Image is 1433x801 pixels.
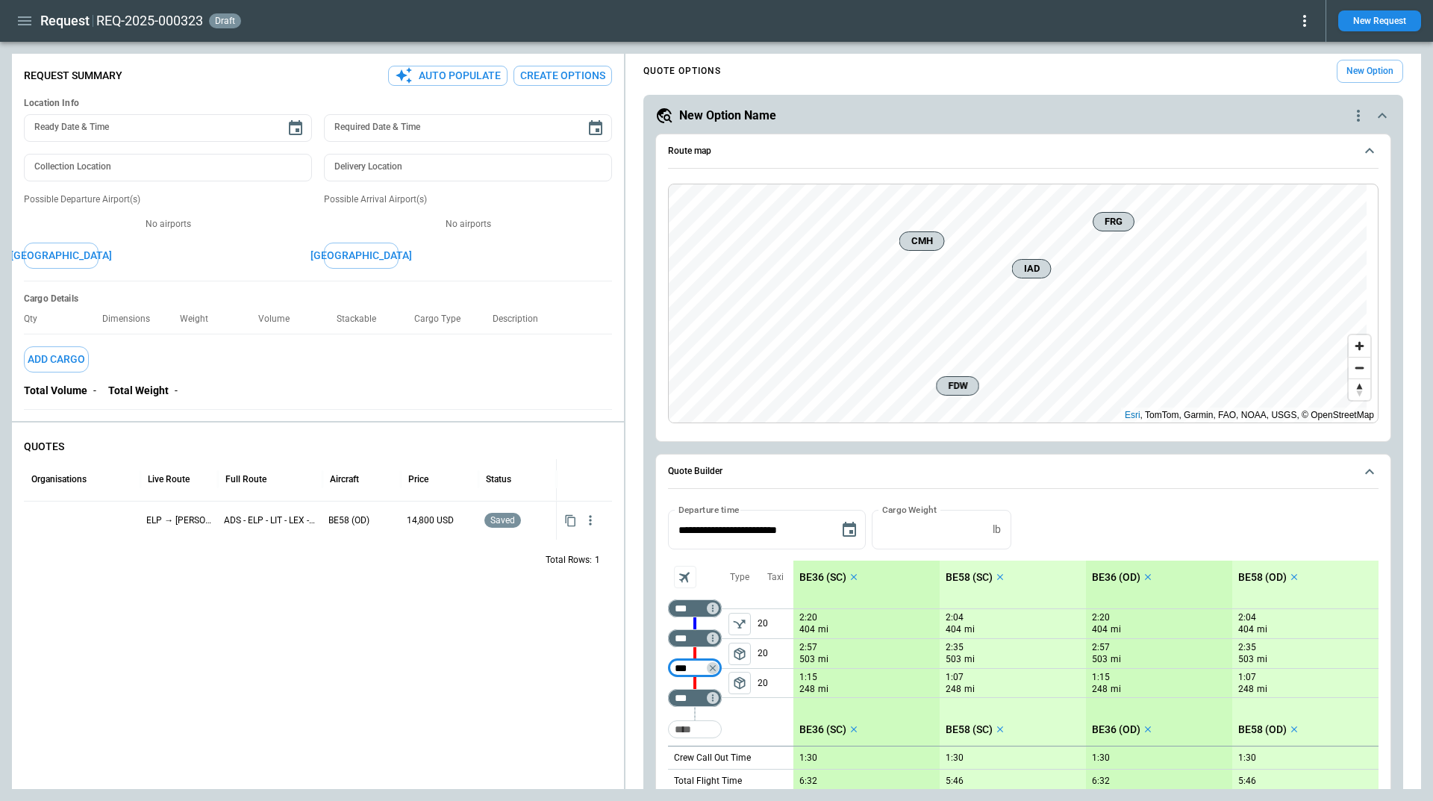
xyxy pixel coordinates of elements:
p: 20 [758,639,793,668]
span: FDW [943,378,972,393]
button: New Option [1337,60,1403,83]
p: 503 [1092,653,1108,666]
p: 404 [946,623,961,636]
label: Cargo Weight [882,503,937,516]
p: Volume [258,314,302,325]
p: ELP → ABE [146,514,212,527]
button: Route map [668,134,1379,169]
p: mi [1257,653,1267,666]
button: Choose date [281,113,310,143]
p: BE36 (SC) [799,723,846,736]
p: - [93,384,96,397]
p: 14,800 USD [407,514,472,527]
p: Qty [24,314,49,325]
p: 404 [1092,623,1108,636]
p: BE58 (OD) [1238,723,1287,736]
p: 1:30 [1092,752,1110,764]
div: Aircraft [330,474,359,484]
p: mi [1257,683,1267,696]
p: BE36 (OD) [1092,571,1140,584]
p: mi [1111,623,1121,636]
h4: QUOTE OPTIONS [643,68,721,75]
p: Possible Arrival Airport(s) [324,193,612,206]
button: Add Cargo [24,346,89,373]
p: mi [818,623,828,636]
p: BE58 (OD) [1238,571,1287,584]
p: No airports [24,218,312,231]
div: Not found [668,689,722,707]
span: CMH [906,234,938,249]
span: package_2 [732,646,747,661]
p: 1:07 [1238,672,1256,683]
button: Zoom out [1349,357,1370,378]
p: 1:15 [799,672,817,683]
p: Cargo Type [414,314,472,325]
button: Copy quote content [561,511,580,530]
button: New Option Namequote-option-actions [655,107,1391,125]
div: Price [408,474,428,484]
p: Weight [180,314,220,325]
div: quote-option-actions [1349,107,1367,125]
div: Not found [668,659,722,677]
p: 2:20 [799,612,817,623]
div: Too short [668,720,722,738]
p: BE36 (OD) [1092,723,1140,736]
p: 2:35 [946,642,964,653]
div: Status [486,474,511,484]
span: IAD [1019,261,1045,276]
div: Saved [484,502,550,540]
span: Aircraft selection [674,566,696,588]
div: Not found [668,629,722,647]
p: 503 [799,653,815,666]
p: Total Volume [24,384,87,397]
button: Create Options [513,66,612,86]
p: 20 [758,609,793,638]
button: left aligned [728,643,751,665]
p: mi [1111,683,1121,696]
p: Description [493,314,550,325]
p: Crew Call Out Time [674,752,751,764]
p: mi [964,683,975,696]
p: 404 [1238,623,1254,636]
p: 248 [799,683,815,696]
span: Type of sector [728,643,751,665]
p: 248 [1238,683,1254,696]
p: mi [818,653,828,666]
p: mi [964,653,975,666]
p: 2:20 [1092,612,1110,623]
button: Zoom in [1349,335,1370,357]
span: Type of sector [728,672,751,694]
button: left aligned [728,672,751,694]
button: New Request [1338,10,1421,31]
p: 404 [799,623,815,636]
p: Total Rows: [546,554,592,567]
p: lb [993,523,1001,536]
button: Quote Builder [668,455,1379,489]
p: BE58 (SC) [946,723,993,736]
label: Departure time [678,503,740,516]
p: ADS - ELP - LIT - LEX - ABE - ADS [224,514,316,527]
span: Type of sector [728,613,751,635]
div: Full Route [225,474,266,484]
div: Organisations [31,474,87,484]
p: 1 [595,554,600,567]
p: 6:32 [799,776,817,787]
p: mi [1257,623,1267,636]
canvas: Map [669,184,1367,423]
h6: Route map [668,146,711,156]
p: No airports [324,218,612,231]
p: 5:46 [946,776,964,787]
p: Request Summary [24,69,122,82]
p: Dimensions [102,314,162,325]
h5: New Option Name [679,107,776,124]
p: 5:46 [1238,776,1256,787]
p: 503 [946,653,961,666]
h1: Request [40,12,90,30]
button: Reset bearing to north [1349,378,1370,400]
p: mi [1111,653,1121,666]
p: mi [818,683,828,696]
p: 1:30 [799,752,817,764]
p: 20 [758,669,793,697]
span: package_2 [732,676,747,691]
p: Total Weight [108,384,169,397]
